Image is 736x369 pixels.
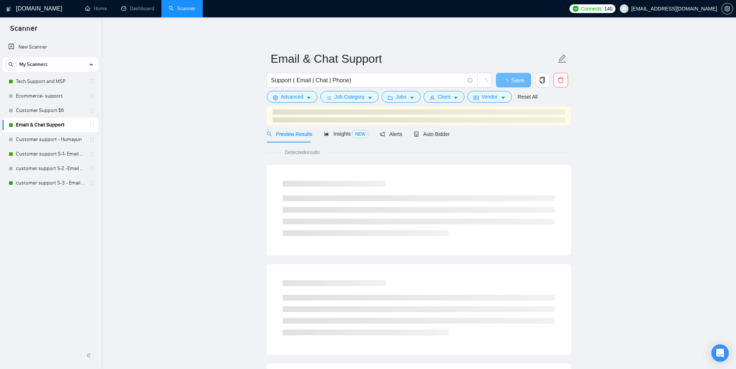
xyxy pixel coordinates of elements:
span: loading [502,78,511,84]
span: Vendor [481,93,497,101]
span: idcard [474,95,479,100]
button: copy [535,73,550,87]
a: Email & Chat Support [16,118,85,132]
button: delete [554,73,568,87]
span: folder [388,95,393,100]
a: customer support S-3 - Email & Chat Support(Umair) [16,176,85,190]
a: Customer support S-1- Email & Chat Support [16,147,85,161]
span: user [622,6,627,11]
span: Insights [324,131,368,137]
a: searchScanner [169,5,195,12]
span: My Scanners [19,57,48,72]
input: Scanner name... [271,50,556,68]
span: holder [89,122,95,128]
a: Ecommerce- support [16,89,85,103]
span: Job Category [335,93,365,101]
button: folderJobscaret-down [382,91,421,103]
span: info-circle [468,78,472,83]
a: Customer support - Humayun [16,132,85,147]
span: holder [89,151,95,157]
button: Save [496,73,531,87]
span: caret-down [306,95,311,100]
li: New Scanner [3,40,98,54]
a: homeHome [85,5,107,12]
span: Alerts [380,131,402,137]
span: holder [89,180,95,186]
span: holder [89,137,95,142]
span: double-left [86,352,93,359]
img: upwork-logo.png [573,6,579,12]
span: holder [89,93,95,99]
button: search [5,59,17,70]
span: caret-down [409,95,415,100]
span: caret-down [501,95,506,100]
button: barsJob Categorycaret-down [320,91,379,103]
span: Advanced [281,93,303,101]
a: Customer Support $6 [16,103,85,118]
li: My Scanners [3,57,98,190]
span: Jobs [396,93,407,101]
span: Detected results [279,148,325,156]
span: search [5,62,16,67]
span: search [267,132,272,137]
span: setting [273,95,278,100]
span: Preview Results [267,131,312,137]
span: area-chart [324,131,329,136]
button: userClientcaret-down [424,91,465,103]
span: Scanner [4,23,43,38]
div: Open Intercom Messenger [711,344,729,362]
a: Tech Support and MSP [16,74,85,89]
button: setting [722,3,733,14]
span: Connects: [581,5,603,13]
input: Search Freelance Jobs... [271,76,464,85]
span: Client [438,93,451,101]
a: setting [722,6,733,12]
span: Auto Bidder [414,131,450,137]
span: user [430,95,435,100]
span: NEW [352,130,368,138]
a: dashboardDashboard [121,5,154,12]
span: holder [89,166,95,171]
span: caret-down [453,95,458,100]
a: customer support S-2 -Email & Chat Support (Bulla) [16,161,85,176]
a: Reset All [518,93,538,101]
button: settingAdvancedcaret-down [267,91,317,103]
button: idcardVendorcaret-down [467,91,512,103]
span: loading [481,78,488,85]
span: copy [535,77,549,83]
span: notification [380,132,385,137]
span: delete [554,77,568,83]
span: holder [89,79,95,84]
span: edit [558,54,567,63]
span: holder [89,108,95,113]
span: caret-down [367,95,373,100]
img: logo [6,3,11,15]
span: robot [414,132,419,137]
span: bars [327,95,332,100]
span: 140 [604,5,612,13]
a: New Scanner [8,40,93,54]
span: Save [511,76,524,85]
